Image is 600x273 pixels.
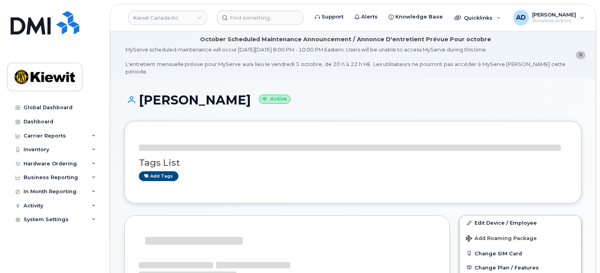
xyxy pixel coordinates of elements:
button: Add Roaming Package [460,230,581,246]
div: October Scheduled Maintenance Announcement / Annonce D'entretient Prévue Pour octobre [200,35,491,44]
button: Change SIM Card [460,246,581,260]
div: MyServe scheduled maintenance will occur [DATE][DATE] 8:00 PM - 10:00 PM Eastern. Users will be u... [125,46,565,75]
span: Change Plan / Features [475,264,539,270]
a: Edit Device / Employee [460,216,581,230]
button: close notification [576,51,585,59]
h3: Tags List [139,158,567,168]
small: Active [259,95,291,104]
h1: [PERSON_NAME] [124,93,582,107]
a: Add tags [139,171,178,181]
span: Add Roaming Package [466,235,537,243]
